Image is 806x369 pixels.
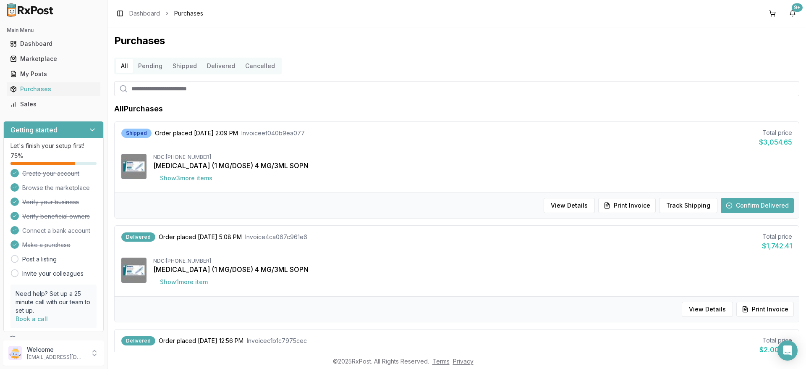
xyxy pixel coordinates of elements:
button: Track Shipping [659,198,717,213]
button: View Details [682,302,733,317]
div: $3,054.65 [759,137,792,147]
a: My Posts [7,66,100,82]
div: Shipped [121,129,152,138]
a: Post a listing [22,255,57,264]
span: Browse the marketplace [22,184,90,192]
h2: Main Menu [7,27,100,34]
button: Pending [133,59,167,73]
button: Confirm Delivered [721,198,794,213]
div: NDC: [PHONE_NUMBER] [153,154,792,161]
img: User avatar [8,346,22,360]
div: [MEDICAL_DATA] (1 MG/DOSE) 4 MG/3ML SOPN [153,161,792,171]
button: Cancelled [240,59,280,73]
p: Let's finish your setup first! [10,142,97,150]
a: Dashboard [7,36,100,51]
a: Terms [432,358,450,365]
button: Support [3,332,104,347]
span: 75 % [10,152,23,160]
p: [EMAIL_ADDRESS][DOMAIN_NAME] [27,354,85,361]
h1: Purchases [114,34,799,47]
a: Privacy [453,358,474,365]
button: Sales [3,98,104,111]
div: Delivered [121,232,155,242]
button: Show3more items [153,171,219,186]
button: Show1more item [153,274,215,290]
span: Create your account [22,169,79,178]
button: Print Invoice [736,302,794,317]
p: Welcome [27,345,85,354]
img: Ozempic (1 MG/DOSE) 4 MG/3ML SOPN [121,154,147,179]
h1: All Purchases [114,103,163,115]
div: Open Intercom Messenger [777,340,798,361]
span: Order placed [DATE] 12:56 PM [159,337,243,345]
button: My Posts [3,67,104,81]
button: 9+ [786,7,799,20]
img: Ozempic (1 MG/DOSE) 4 MG/3ML SOPN [121,258,147,283]
a: Book a call [16,315,48,322]
div: Marketplace [10,55,97,63]
div: Dashboard [10,40,97,48]
div: [MEDICAL_DATA] (1 MG/DOSE) 4 MG/3ML SOPN [153,264,792,274]
h3: Getting started [10,125,58,135]
nav: breadcrumb [129,9,203,18]
span: Verify your business [22,198,79,206]
button: Print Invoice [598,198,656,213]
div: Total price [759,336,792,345]
div: Purchases [10,85,97,93]
div: Total price [762,232,792,241]
a: Dashboard [129,9,160,18]
button: Delivered [202,59,240,73]
img: RxPost Logo [3,3,57,17]
button: View Details [544,198,595,213]
span: Connect a bank account [22,227,90,235]
div: Total price [759,129,792,137]
span: Order placed [DATE] 5:08 PM [159,233,242,241]
button: Purchases [3,82,104,96]
span: Make a purchase [22,241,71,249]
a: Invite your colleagues [22,269,84,278]
span: Verify beneficial owners [22,212,90,221]
span: Invoice ef040b9ea077 [241,129,305,137]
span: Order placed [DATE] 2:09 PM [155,129,238,137]
div: $2,002.41 [759,345,792,355]
button: Shipped [167,59,202,73]
div: 9+ [792,3,803,12]
a: Marketplace [7,51,100,66]
p: Need help? Set up a 25 minute call with our team to set up. [16,290,92,315]
div: Sales [10,100,97,108]
button: All [116,59,133,73]
div: Delivered [121,336,155,345]
span: Purchases [174,9,203,18]
button: Dashboard [3,37,104,50]
div: My Posts [10,70,97,78]
div: $1,742.41 [762,241,792,251]
a: Sales [7,97,100,112]
div: NDC: [PHONE_NUMBER] [153,258,792,264]
a: Purchases [7,82,100,97]
span: Invoice 4ca067c961e6 [245,233,307,241]
span: Invoice c1b1c7975cec [247,337,307,345]
button: Marketplace [3,52,104,66]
